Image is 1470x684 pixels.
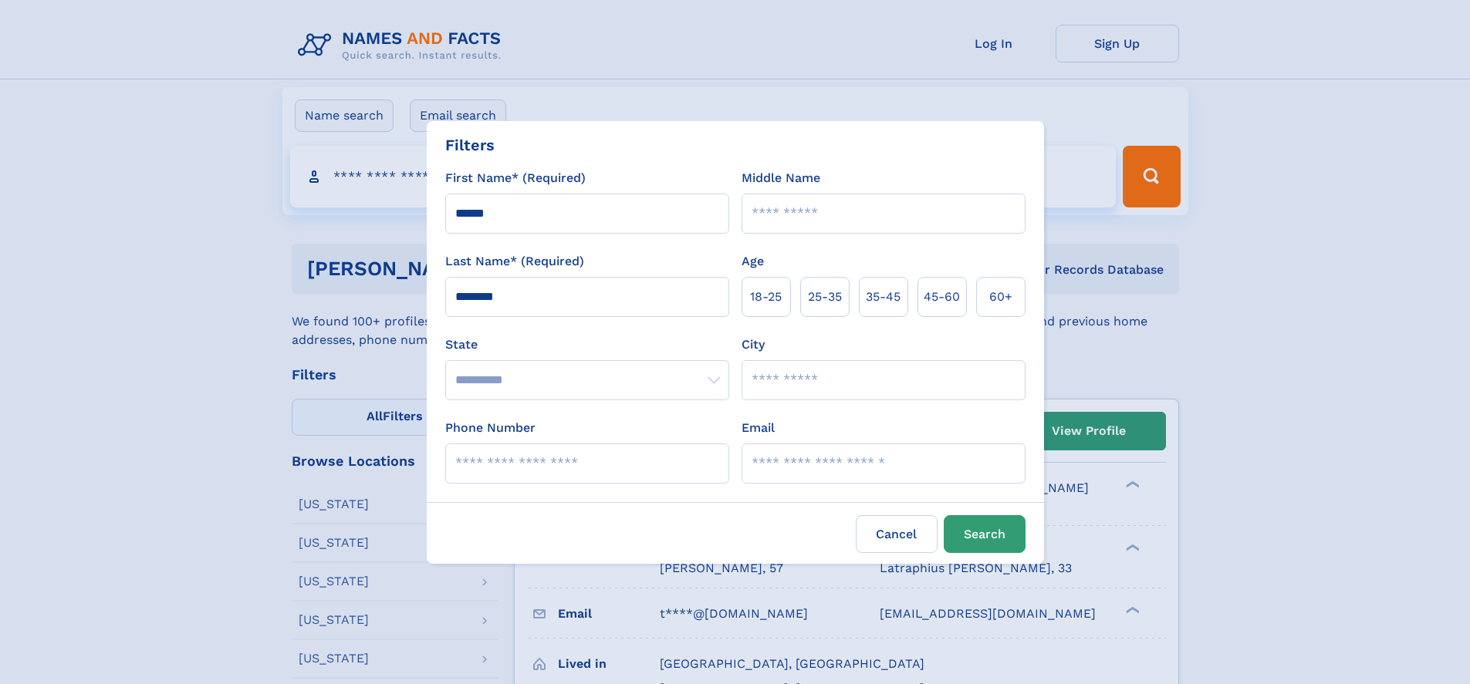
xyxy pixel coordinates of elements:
[742,169,820,187] label: Middle Name
[924,288,960,306] span: 45‑60
[856,515,938,553] label: Cancel
[445,252,584,271] label: Last Name* (Required)
[445,419,536,437] label: Phone Number
[742,252,764,271] label: Age
[944,515,1026,553] button: Search
[445,133,495,157] div: Filters
[866,288,901,306] span: 35‑45
[445,169,586,187] label: First Name* (Required)
[808,288,842,306] span: 25‑35
[989,288,1012,306] span: 60+
[750,288,782,306] span: 18‑25
[445,335,729,354] label: State
[742,419,775,437] label: Email
[742,335,765,354] label: City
